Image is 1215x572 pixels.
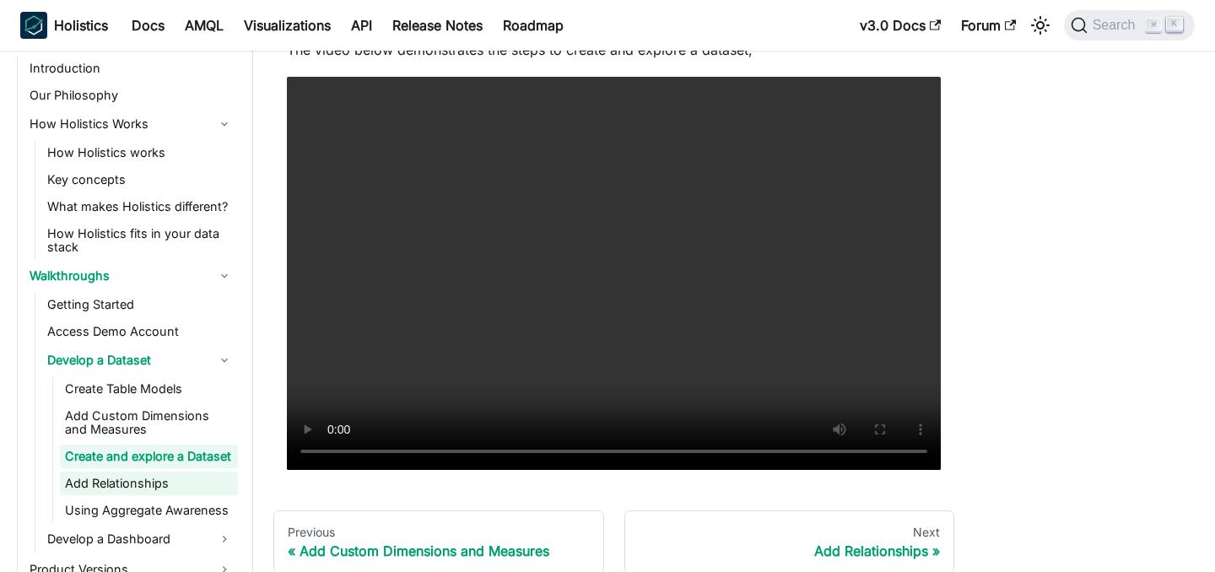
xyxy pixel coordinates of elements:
a: Develop a Dataset [42,347,238,374]
a: How Holistics fits in your data stack [42,222,238,259]
kbd: ⌘ [1145,18,1162,33]
a: Our Philosophy [24,84,238,107]
button: Switch between dark and light mode (currently light mode) [1027,12,1054,39]
a: Visualizations [234,12,341,39]
div: Add Relationships [639,542,941,559]
a: Add Custom Dimensions and Measures [60,404,238,441]
a: Roadmap [493,12,574,39]
a: How Holistics Works [24,111,238,138]
a: Create and explore a Dataset [60,445,238,468]
a: Using Aggregate Awareness [60,499,238,522]
b: Holistics [54,15,108,35]
a: Access Demo Account [42,320,238,343]
button: Search (Command+K) [1064,10,1195,40]
div: Previous [288,525,590,540]
div: Next [639,525,941,540]
a: AMQL [175,12,234,39]
a: Docs [121,12,175,39]
a: Getting Started [42,293,238,316]
a: How Holistics works [42,141,238,165]
a: Create Table Models [60,377,238,401]
a: Release Notes [382,12,493,39]
kbd: K [1166,17,1183,32]
a: Forum [951,12,1026,39]
a: Add Relationships [60,472,238,495]
a: HolisticsHolistics [20,12,108,39]
a: Introduction [24,57,238,80]
a: Walkthroughs [24,262,238,289]
a: Key concepts [42,168,238,192]
a: v3.0 Docs [850,12,951,39]
a: What makes Holistics different? [42,195,238,219]
a: API [341,12,382,39]
img: Holistics [20,12,47,39]
video: Your browser does not support embedding video, but you can . [287,77,941,470]
span: Search [1088,18,1146,33]
a: Develop a Dashboard [42,526,238,553]
div: Add Custom Dimensions and Measures [288,542,590,559]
